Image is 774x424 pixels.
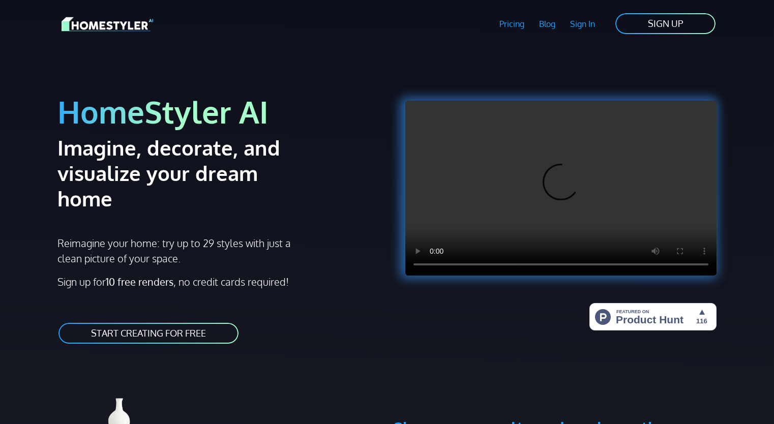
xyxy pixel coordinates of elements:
[106,275,173,288] strong: 10 free renders
[614,12,717,35] a: SIGN UP
[531,12,562,36] a: Blog
[562,12,602,36] a: Sign In
[57,93,381,131] h1: HomeStyler AI
[57,322,240,345] a: START CREATING FOR FREE
[62,15,153,33] img: HomeStyler AI logo
[57,274,381,289] p: Sign up for , no credit cards required!
[589,303,717,330] img: HomeStyler AI - Interior Design Made Easy: One Click to Your Dream Home | Product Hunt
[492,12,532,36] a: Pricing
[57,235,300,266] p: Reimagine your home: try up to 29 styles with just a clean picture of your space.
[57,135,316,211] h2: Imagine, decorate, and visualize your dream home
